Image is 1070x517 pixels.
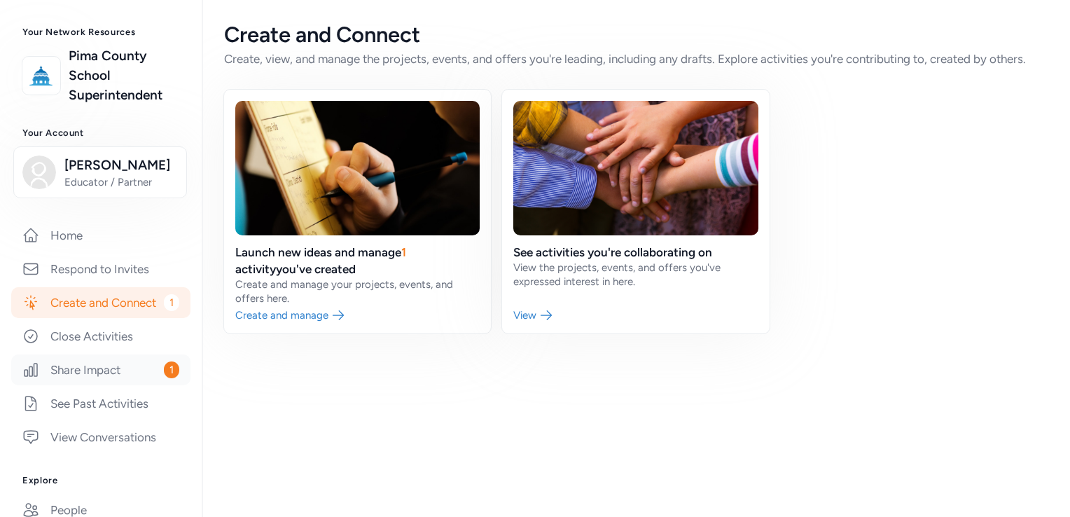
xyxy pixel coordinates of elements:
a: Create and Connect1 [11,287,190,318]
a: Pima County School Superintendent [69,46,179,105]
a: View Conversations [11,422,190,453]
h3: Your Account [22,127,179,139]
a: Close Activities [11,321,190,352]
div: Create, view, and manage the projects, events, and offers you're leading, including any drafts. E... [224,50,1048,67]
a: Home [11,220,190,251]
span: 1 [164,361,179,378]
span: 1 [164,294,179,311]
img: logo [26,60,57,91]
span: Educator / Partner [64,175,178,189]
a: Respond to Invites [11,254,190,284]
a: Share Impact1 [11,354,190,385]
div: Create and Connect [224,22,1048,48]
a: See Past Activities [11,388,190,419]
h3: Your Network Resources [22,27,179,38]
span: [PERSON_NAME] [64,156,178,175]
h3: Explore [22,475,179,486]
button: [PERSON_NAME]Educator / Partner [13,146,187,198]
